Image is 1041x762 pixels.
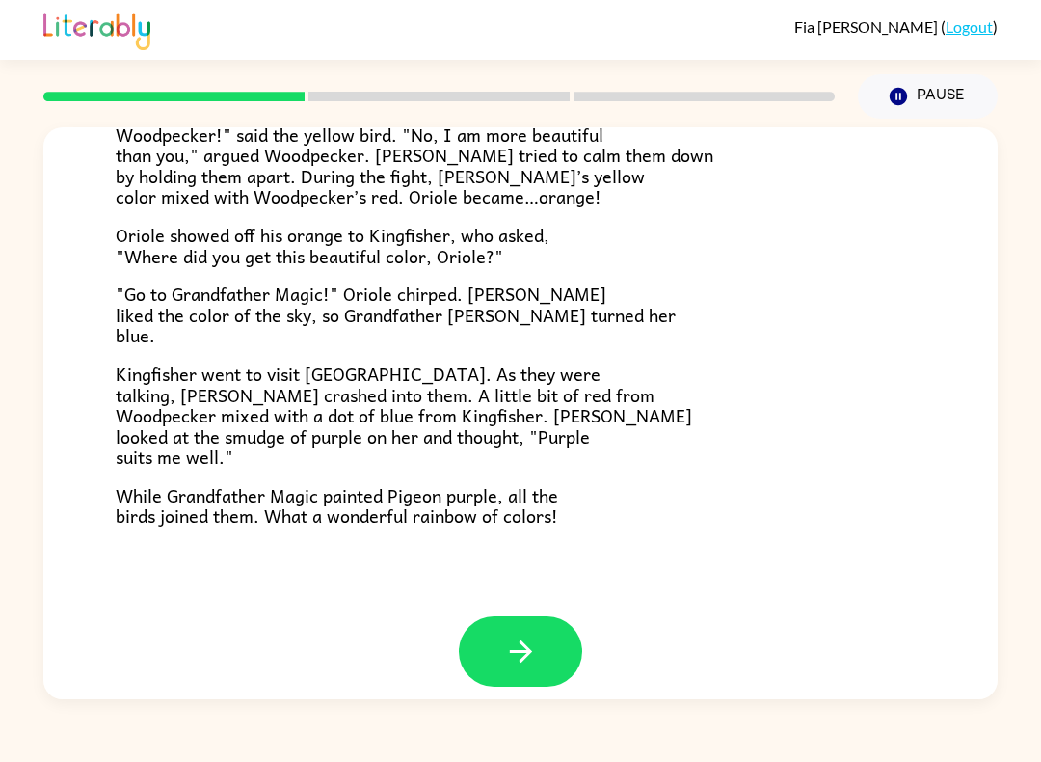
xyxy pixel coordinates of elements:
span: While Grandfather Magic painted Pigeon purple, all the birds joined them. What a wonderful rainbo... [116,481,558,531]
button: Pause [858,74,998,119]
img: Literably [43,8,150,50]
span: Fia [PERSON_NAME] [794,17,941,36]
a: Logout [946,17,993,36]
span: "Go to Grandfather Magic!" Oriole chirped. [PERSON_NAME] liked the color of the sky, so Grandfath... [116,280,676,349]
span: Oriole showed off his orange to Kingfisher, who asked, "Where did you get this beautiful color, O... [116,221,549,270]
div: ( ) [794,17,998,36]
span: Kingfisher went to visit [GEOGRAPHIC_DATA]. As they were talking, [PERSON_NAME] crashed into them... [116,360,692,471]
span: Canary went to [GEOGRAPHIC_DATA]. "Look how beautiful I am, Woodpecker!" said the yellow bird. "N... [116,99,713,210]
